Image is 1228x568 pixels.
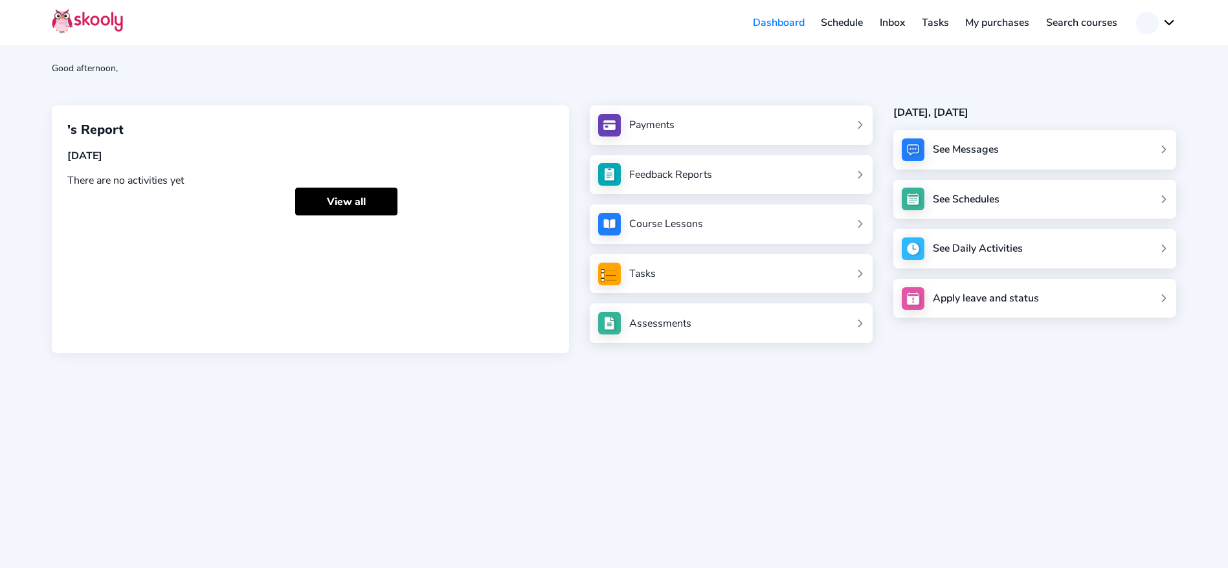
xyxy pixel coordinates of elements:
[629,316,691,331] div: Assessments
[902,188,924,210] img: schedule.jpg
[52,8,123,34] img: Skooly
[295,188,397,215] a: View all
[893,105,1176,120] div: [DATE], [DATE]
[871,12,913,33] a: Inbox
[67,149,553,163] div: [DATE]
[598,312,621,334] img: assessments.jpg
[933,192,999,206] div: See Schedules
[52,62,1176,74] div: Good afternoon,
[893,229,1176,268] a: See Daily Activities
[598,163,864,186] a: Feedback Reports
[933,142,999,157] div: See Messages
[598,213,621,235] img: courses.jpg
[67,173,553,188] div: There are no activities yet
[629,217,703,231] div: Course Lessons
[598,114,621,137] img: payments.jpg
[629,118,675,132] div: Payments
[598,213,864,235] a: Course Lessons
[67,121,124,138] span: 's Report
[744,12,813,33] a: Dashboard
[813,12,872,33] a: Schedule
[902,287,924,310] img: apply_leave.jpg
[933,241,1023,256] div: See Daily Activities
[629,168,712,182] div: Feedback Reports
[893,279,1176,318] a: Apply leave and status
[957,12,1038,33] a: My purchases
[598,263,621,285] img: tasksForMpWeb.png
[1038,12,1126,33] a: Search courses
[902,138,924,161] img: messages.jpg
[913,12,957,33] a: Tasks
[598,163,621,186] img: see_atten.jpg
[1136,12,1176,34] button: chevron down outline
[902,237,924,260] img: activity.jpg
[893,180,1176,219] a: See Schedules
[598,263,864,285] a: Tasks
[598,312,864,334] a: Assessments
[629,267,656,281] div: Tasks
[933,291,1039,305] div: Apply leave and status
[598,114,864,137] a: Payments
